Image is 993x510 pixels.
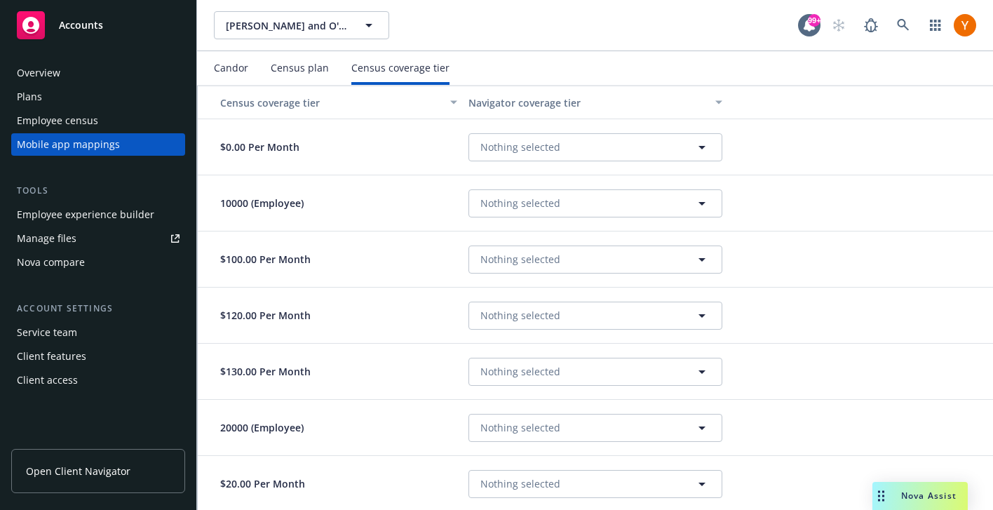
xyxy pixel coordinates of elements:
[468,414,722,442] button: Nothing selected
[468,189,722,217] button: Nothing selected
[59,20,103,31] span: Accounts
[480,252,560,267] span: Nothing selected
[203,420,320,435] p: 20000 (Employee)
[468,133,722,161] button: Nothing selected
[11,184,185,198] div: Tools
[351,62,450,74] div: Census coverage tier
[11,227,185,250] a: Manage files
[468,95,707,110] div: Navigator coverage tier
[11,302,185,316] div: Account settings
[11,321,185,344] a: Service team
[468,358,722,386] button: Nothing selected
[825,11,853,39] a: Start snowing
[11,345,185,368] a: Client features
[857,11,885,39] a: Report a Bug
[11,86,185,108] a: Plans
[921,11,950,39] a: Switch app
[901,490,957,502] span: Nova Assist
[17,321,77,344] div: Service team
[11,133,185,156] a: Mobile app mappings
[480,140,560,154] span: Nothing selected
[468,302,722,330] button: Nothing selected
[203,476,322,491] p: $20.00 Per Month
[11,203,185,226] a: Employee experience builder
[203,252,327,267] p: $100.00 Per Month
[11,369,185,391] a: Client access
[11,62,185,84] a: Overview
[480,476,560,491] span: Nothing selected
[203,308,327,323] p: $120.00 Per Month
[203,364,327,379] p: $130.00 Per Month
[203,140,316,154] p: $0.00 Per Month
[17,62,60,84] div: Overview
[26,464,130,478] span: Open Client Navigator
[17,109,98,132] div: Employee census
[17,251,85,274] div: Nova compare
[271,62,329,74] div: Census plan
[889,11,917,39] a: Search
[214,62,248,74] div: Candor
[203,196,320,210] p: 10000 (Employee)
[17,227,76,250] div: Manage files
[872,482,968,510] button: Nova Assist
[203,95,442,110] div: Toggle SortBy
[463,86,728,119] button: Navigator coverage tier
[480,196,560,210] span: Nothing selected
[954,14,976,36] img: photo
[480,420,560,435] span: Nothing selected
[203,95,442,110] div: Census coverage tier
[17,86,42,108] div: Plans
[17,203,154,226] div: Employee experience builder
[480,308,560,323] span: Nothing selected
[468,470,722,498] button: Nothing selected
[872,482,890,510] div: Drag to move
[808,14,820,27] div: 99+
[480,364,560,379] span: Nothing selected
[17,369,78,391] div: Client access
[468,246,722,274] button: Nothing selected
[11,109,185,132] a: Employee census
[17,345,86,368] div: Client features
[226,18,347,33] span: [PERSON_NAME] and O'Dell LLC
[11,251,185,274] a: Nova compare
[17,133,120,156] div: Mobile app mappings
[214,11,389,39] button: [PERSON_NAME] and O'Dell LLC
[11,6,185,45] a: Accounts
